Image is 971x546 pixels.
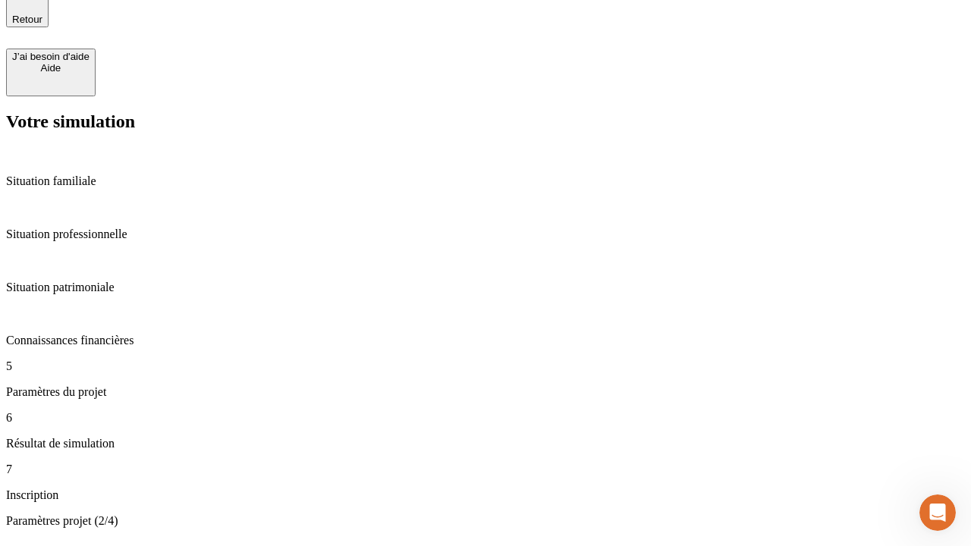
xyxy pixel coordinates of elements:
[6,334,965,347] p: Connaissances financières
[6,49,96,96] button: J’ai besoin d'aideAide
[6,227,965,241] p: Situation professionnelle
[6,514,965,528] p: Paramètres projet (2/4)
[6,111,965,132] h2: Votre simulation
[6,174,965,188] p: Situation familiale
[12,14,42,25] span: Retour
[6,437,965,450] p: Résultat de simulation
[6,359,965,373] p: 5
[12,62,90,74] div: Aide
[6,385,965,399] p: Paramètres du projet
[6,411,965,425] p: 6
[919,494,956,531] iframe: Intercom live chat
[6,463,965,476] p: 7
[12,51,90,62] div: J’ai besoin d'aide
[6,281,965,294] p: Situation patrimoniale
[6,488,965,502] p: Inscription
